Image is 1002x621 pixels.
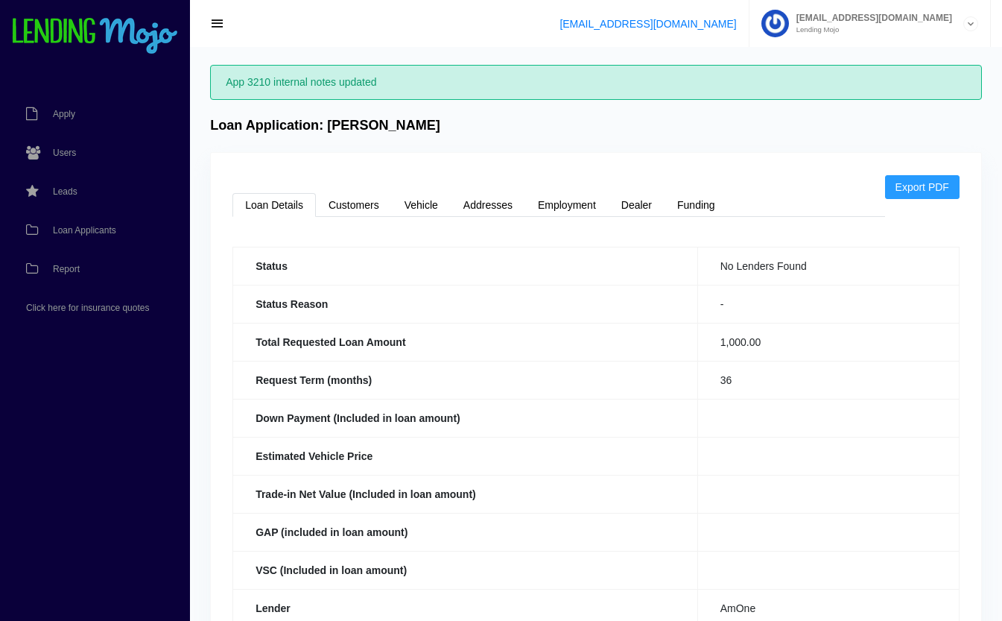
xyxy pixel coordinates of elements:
[233,437,698,475] th: Estimated Vehicle Price
[316,193,392,217] a: Customers
[53,226,116,235] span: Loan Applicants
[697,323,959,361] td: 1,000.00
[665,193,728,217] a: Funding
[233,285,698,323] th: Status Reason
[53,187,77,196] span: Leads
[697,285,959,323] td: -
[233,247,698,285] th: Status
[53,110,75,119] span: Apply
[233,513,698,551] th: GAP (included in loan amount)
[609,193,665,217] a: Dealer
[233,361,698,399] th: Request Term (months)
[233,399,698,437] th: Down Payment (Included in loan amount)
[210,65,982,100] div: App 3210 internal notes updated
[697,247,959,285] td: No Lenders Found
[697,361,959,399] td: 36
[525,193,609,217] a: Employment
[53,265,80,274] span: Report
[210,118,440,134] h4: Loan Application: [PERSON_NAME]
[233,475,698,513] th: Trade-in Net Value (Included in loan amount)
[761,10,789,37] img: Profile image
[789,13,952,22] span: [EMAIL_ADDRESS][DOMAIN_NAME]
[451,193,525,217] a: Addresses
[885,175,960,199] a: Export PDF
[232,193,316,217] a: Loan Details
[26,303,149,312] span: Click here for insurance quotes
[233,323,698,361] th: Total Requested Loan Amount
[789,26,952,34] small: Lending Mojo
[53,148,76,157] span: Users
[233,551,698,589] th: VSC (Included in loan amount)
[11,18,179,55] img: logo-small.png
[559,18,736,30] a: [EMAIL_ADDRESS][DOMAIN_NAME]
[392,193,451,217] a: Vehicle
